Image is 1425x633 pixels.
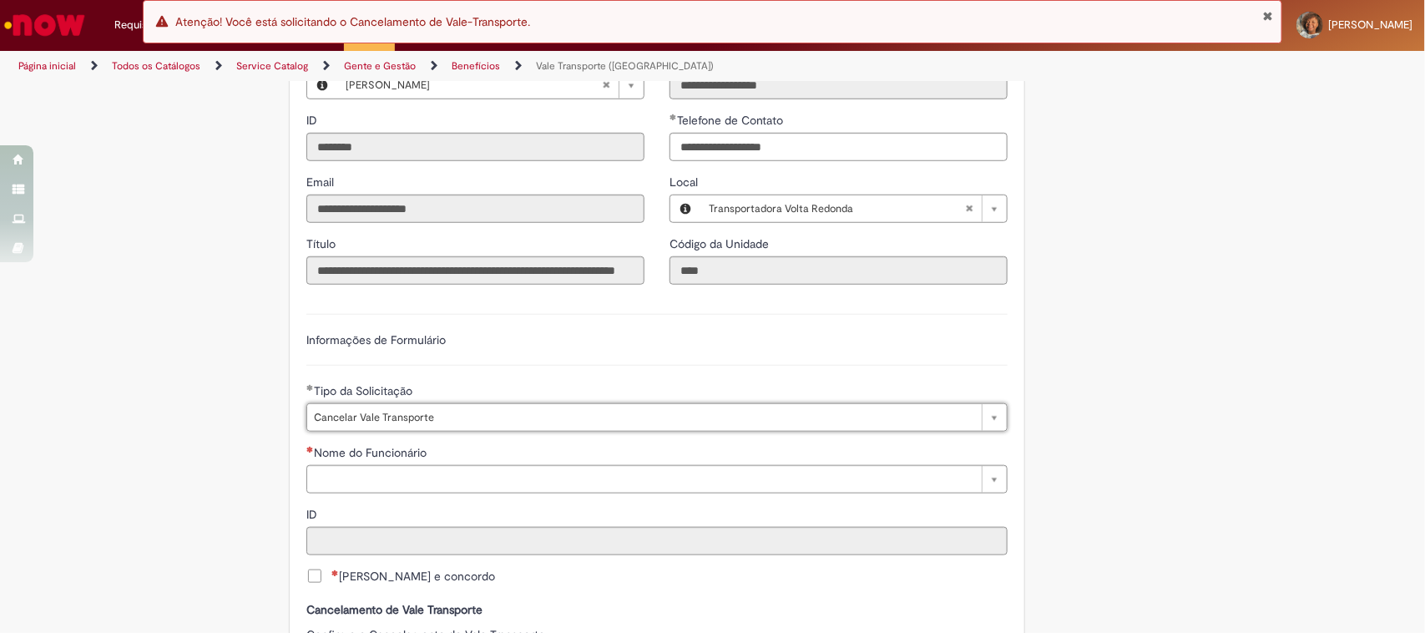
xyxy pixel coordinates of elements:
[2,8,88,42] img: ServiceNow
[112,59,200,73] a: Todos os Catálogos
[677,113,786,128] span: Telefone de Contato
[306,195,644,223] input: Email
[346,72,602,99] span: [PERSON_NAME]
[670,133,1008,161] input: Telefone de Contato
[306,175,337,190] span: Somente leitura - Email
[331,570,339,576] span: Necessários
[306,527,1008,555] input: ID
[670,256,1008,285] input: Código da Unidade
[670,235,772,252] label: Somente leitura - Código da Unidade
[670,175,701,190] span: Local
[709,195,965,222] span: Transportadora Volta Redonda
[314,445,430,460] span: Nome do Funcionário
[306,507,321,522] span: Somente leitura - ID
[306,465,1008,494] a: Limpar campo Nome do Funcionário
[314,383,416,398] span: Tipo da Solicitação
[670,236,772,251] span: Somente leitura - Código da Unidade
[306,256,644,285] input: Título
[670,114,677,120] span: Obrigatório Preenchido
[344,59,416,73] a: Gente e Gestão
[18,59,76,73] a: Página inicial
[306,113,321,128] span: Somente leitura - ID
[670,71,1008,99] input: Departamento
[236,59,308,73] a: Service Catalog
[314,404,973,431] span: Cancelar Vale Transporte
[337,72,644,99] a: [PERSON_NAME]Limpar campo Favorecido
[536,59,714,73] a: Vale Transporte ([GEOGRAPHIC_DATA])
[670,195,700,222] button: Local, Visualizar este registro Transportadora Volta Redonda
[306,384,314,391] span: Obrigatório Preenchido
[306,112,321,129] label: Somente leitura - ID
[306,332,446,347] label: Informações de Formulário
[306,236,339,251] span: Somente leitura - Título
[1328,18,1412,32] span: [PERSON_NAME]
[331,568,495,585] span: [PERSON_NAME] e concordo
[175,14,530,29] span: Atenção! Você está solicitando o Cancelamento de Vale-Transporte.
[306,235,339,252] label: Somente leitura - Título
[594,72,619,99] abbr: Limpar campo Favorecido
[306,602,483,617] strong: Cancelamento de Vale Transporte
[306,446,314,453] span: Necessários
[307,72,337,99] button: Favorecido, Visualizar este registro Eloa Bispo Da Silva
[13,51,937,82] ul: Trilhas de página
[306,174,337,190] label: Somente leitura - Email
[700,195,1007,222] a: Transportadora Volta RedondaLimpar campo Local
[452,59,500,73] a: Benefícios
[1262,9,1273,23] button: Fechar Notificação
[306,133,644,161] input: ID
[957,195,982,222] abbr: Limpar campo Local
[114,17,173,33] span: Requisições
